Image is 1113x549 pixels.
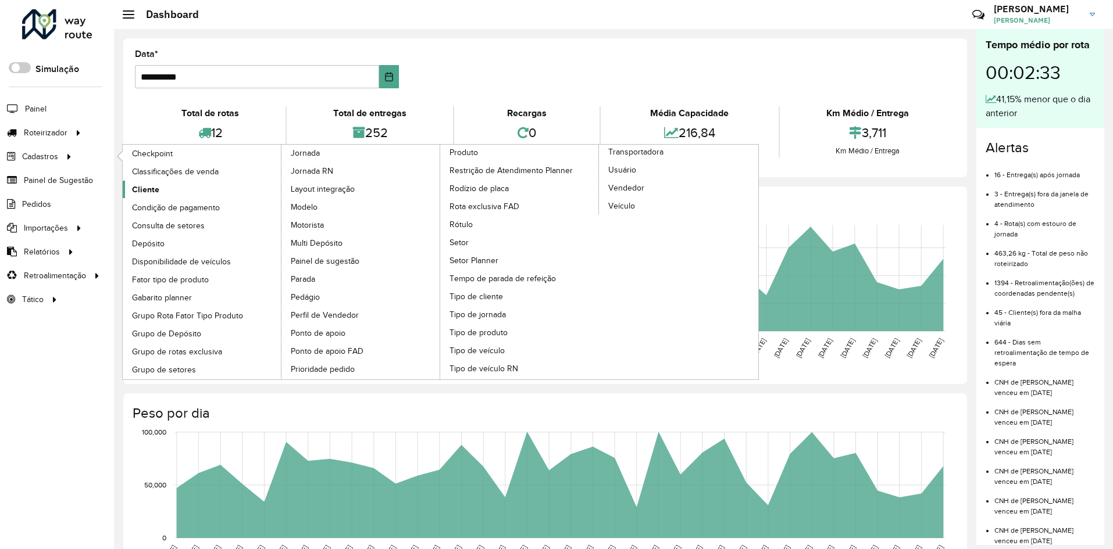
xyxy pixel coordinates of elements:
[123,217,282,234] a: Consulta de setores
[905,337,922,359] text: [DATE]
[123,163,282,180] a: Classificações de venda
[291,345,363,357] span: Ponto de apoio FAD
[290,120,450,145] div: 252
[440,145,758,379] a: Transportadora
[291,291,320,303] span: Pedágio
[291,363,355,375] span: Prioridade pedido
[783,106,953,120] div: Km Médio / Entrega
[123,181,282,198] a: Cliente
[450,272,556,285] span: Tempo de parada de refeição
[440,198,600,215] a: Rota exclusiva FAD
[604,106,776,120] div: Média Capacidade
[457,120,596,145] div: 0
[608,146,663,158] span: Transportadora
[986,37,1095,53] div: Tempo médio por rota
[281,270,441,288] a: Parada
[604,120,776,145] div: 216,84
[281,198,441,216] a: Modelo
[24,174,93,186] span: Painel de Sugestão
[440,180,600,197] a: Rodízio de placa
[123,235,282,252] a: Depósito
[440,162,600,179] a: Restrição de Atendimento Planner
[123,145,282,162] a: Checkpoint
[994,487,1095,516] li: CNH de [PERSON_NAME] venceu em [DATE]
[450,326,508,339] span: Tipo de produto
[281,145,600,379] a: Produto
[816,337,833,359] text: [DATE]
[123,271,282,288] a: Fator tipo de produto
[24,222,68,234] span: Importações
[291,237,343,249] span: Multi Depósito
[291,327,345,339] span: Ponto de apoio
[450,200,519,213] span: Rota exclusiva FAD
[379,65,399,88] button: Choose Date
[22,198,51,210] span: Pedidos
[132,328,201,340] span: Grupo de Depósito
[440,252,600,269] a: Setor Planner
[608,200,635,212] span: Veículo
[281,324,441,342] a: Ponto de apoio
[994,239,1095,269] li: 463,26 kg - Total de peso não roteirizado
[440,342,600,359] a: Tipo de veículo
[450,254,498,267] span: Setor Planner
[994,15,1081,26] span: [PERSON_NAME]
[794,337,811,359] text: [DATE]
[144,481,166,489] text: 50,000
[123,253,282,270] a: Disponibilidade de veículos
[132,166,219,178] span: Classificações de venda
[994,457,1095,487] li: CNH de [PERSON_NAME] venceu em [DATE]
[135,47,158,61] label: Data
[281,306,441,324] a: Perfil de Vendedor
[162,534,166,541] text: 0
[994,428,1095,457] li: CNH de [PERSON_NAME] venceu em [DATE]
[450,236,469,249] span: Setor
[783,120,953,145] div: 3,711
[440,234,600,251] a: Setor
[994,398,1095,428] li: CNH de [PERSON_NAME] venceu em [DATE]
[123,307,282,324] a: Grupo Rota Fator Tipo Produto
[132,256,231,268] span: Disponibilidade de veículos
[599,197,758,214] a: Veículo
[134,8,199,21] h2: Dashboard
[450,218,473,231] span: Rótulo
[994,328,1095,368] li: 644 - Dias sem retroalimentação de tempo de espera
[123,343,282,360] a: Grupo de rotas exclusiva
[440,216,600,233] a: Rótulo
[450,345,505,357] span: Tipo de veículo
[440,360,600,377] a: Tipo de veículo RN
[986,53,1095,92] div: 00:02:33
[281,162,441,180] a: Jornada RN
[450,308,506,321] span: Tipo de jornada
[883,337,900,359] text: [DATE]
[994,299,1095,328] li: 45 - Cliente(s) fora da malha viária
[132,220,205,232] span: Consulta de setores
[281,252,441,270] a: Painel de sugestão
[994,368,1095,398] li: CNH de [PERSON_NAME] venceu em [DATE]
[142,428,166,436] text: 100,000
[986,92,1095,120] div: 41,15% menor que o dia anterior
[132,184,159,196] span: Cliente
[22,293,44,306] span: Tático
[994,516,1095,546] li: CNH de [PERSON_NAME] venceu em [DATE]
[994,3,1081,15] h3: [PERSON_NAME]
[291,165,333,177] span: Jornada RN
[608,164,636,176] span: Usuário
[450,164,573,177] span: Restrição de Atendimento Planner
[291,255,359,267] span: Painel de sugestão
[450,146,478,159] span: Produto
[123,145,441,379] a: Jornada
[25,103,47,115] span: Painel
[450,182,509,195] span: Rodízio de placa
[291,273,315,285] span: Parada
[123,361,282,378] a: Grupo de setores
[994,161,1095,180] li: 16 - Entrega(s) após jornada
[772,337,789,359] text: [DATE]
[440,306,600,323] a: Tipo de jornada
[281,360,441,378] a: Prioridade pedido
[861,337,878,359] text: [DATE]
[290,106,450,120] div: Total de entregas
[966,2,991,27] a: Contato Rápido
[132,238,165,250] span: Depósito
[994,269,1095,299] li: 1394 - Retroalimentação(ões) de coordenadas pendente(s)
[599,179,758,196] a: Vendedor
